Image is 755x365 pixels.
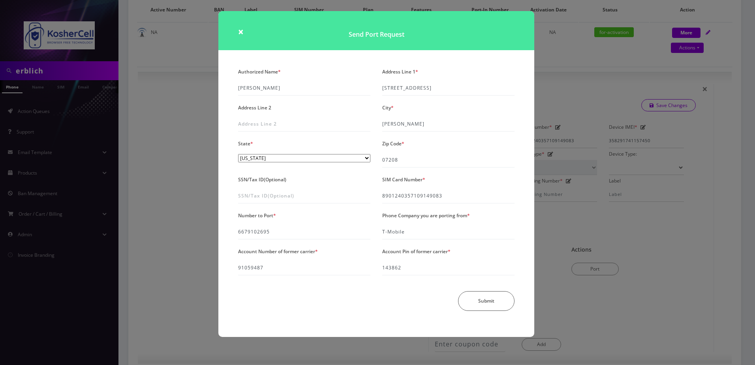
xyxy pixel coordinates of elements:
label: SSN/Tax ID(Optional) [238,174,286,185]
label: Authorized Name [238,66,281,77]
input: SIM Card Number [382,188,515,203]
label: State [238,138,253,149]
input: SSN/Tax ID(Optional) [238,188,370,203]
label: Number to Port [238,210,276,221]
label: Zip Code [382,138,404,149]
label: Address Line 1 [382,66,418,77]
label: Account Pin of former carrier [382,246,451,257]
input: Please Enter Authorized Name [238,81,370,96]
span: × [238,25,244,38]
input: Number to Port [238,224,370,239]
label: Phone Company you are porting from [382,210,470,221]
input: Zip [382,152,515,167]
button: Close [238,27,244,36]
input: Address Line 2 [238,117,370,132]
label: Address Line 2 [238,102,271,113]
button: Submit [458,291,515,311]
h1: Send Port Request [218,11,534,50]
input: Address Line 1 [382,81,515,96]
label: Account Number of former carrier [238,246,318,257]
label: City [382,102,394,113]
label: SIM Card Number [382,174,425,185]
input: Please Enter City [382,117,515,132]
